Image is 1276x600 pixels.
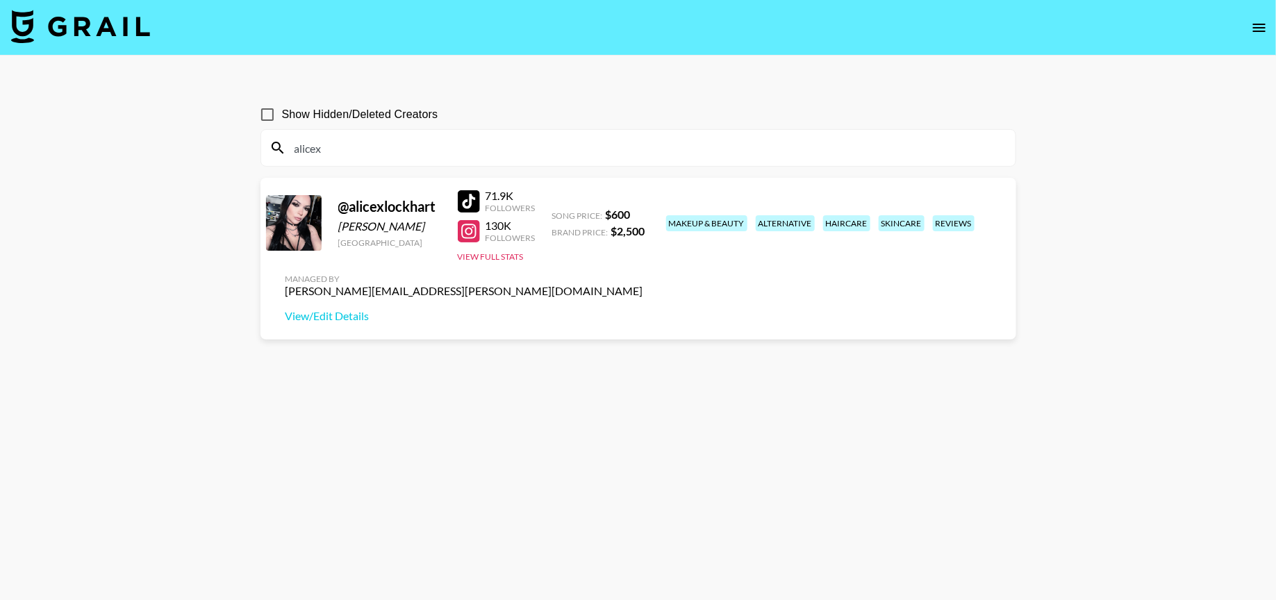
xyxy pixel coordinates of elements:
div: alternative [756,215,815,231]
div: @ alicexlockhart [338,198,441,215]
div: Followers [486,233,536,243]
div: skincare [879,215,925,231]
span: Brand Price: [552,227,608,237]
span: Song Price: [552,210,603,221]
button: open drawer [1245,14,1273,42]
a: View/Edit Details [285,309,643,323]
div: [PERSON_NAME][EMAIL_ADDRESS][PERSON_NAME][DOMAIN_NAME] [285,284,643,298]
div: 130K [486,219,536,233]
div: makeup & beauty [666,215,747,231]
button: View Full Stats [458,251,524,262]
strong: $ 600 [606,208,631,221]
div: [GEOGRAPHIC_DATA] [338,237,441,248]
strong: $ 2,500 [611,224,645,237]
img: Grail Talent [11,10,150,43]
div: reviews [933,215,975,231]
input: Search by User Name [286,137,1007,159]
div: haircare [823,215,870,231]
div: Followers [486,203,536,213]
div: Managed By [285,274,643,284]
div: 71.9K [486,189,536,203]
span: Show Hidden/Deleted Creators [282,106,438,123]
div: [PERSON_NAME] [338,219,441,233]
